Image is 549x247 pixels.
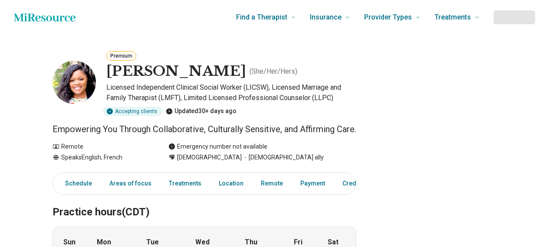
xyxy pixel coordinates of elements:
span: Insurance [310,11,342,23]
div: Remote [53,142,151,151]
div: Updated 30+ days ago [166,107,237,116]
div: Speaks English, French [53,153,151,162]
div: Accepting clients [103,107,162,116]
p: ( She/Her/Hers ) [250,66,297,77]
span: Provider Types [364,11,412,23]
a: Payment [295,175,330,192]
a: Home page [14,9,76,26]
span: [DEMOGRAPHIC_DATA] ally [242,153,324,162]
a: Remote [256,175,288,192]
a: Credentials [337,175,381,192]
span: Find a Therapist [236,11,287,23]
h1: [PERSON_NAME] [106,62,246,81]
img: Briana Thomas, Licensed Independent Clinical Social Worker (LICSW) [53,61,96,104]
h2: Practice hours (CDT) [53,184,356,220]
a: Location [214,175,249,192]
button: Premium [106,51,136,61]
a: Areas of focus [104,175,157,192]
a: Treatments [164,175,207,192]
p: Licensed Independent Clinical Social Worker (LICSW), Licensed Marriage and Family Therapist (LMFT... [106,82,356,103]
div: Emergency number not available [168,142,267,151]
a: Schedule [55,175,97,192]
span: Treatments [434,11,471,23]
span: [DEMOGRAPHIC_DATA] [177,153,242,162]
p: Empowering You Through Collaborative, Culturally Sensitive, and Affirming Care. [53,123,356,135]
